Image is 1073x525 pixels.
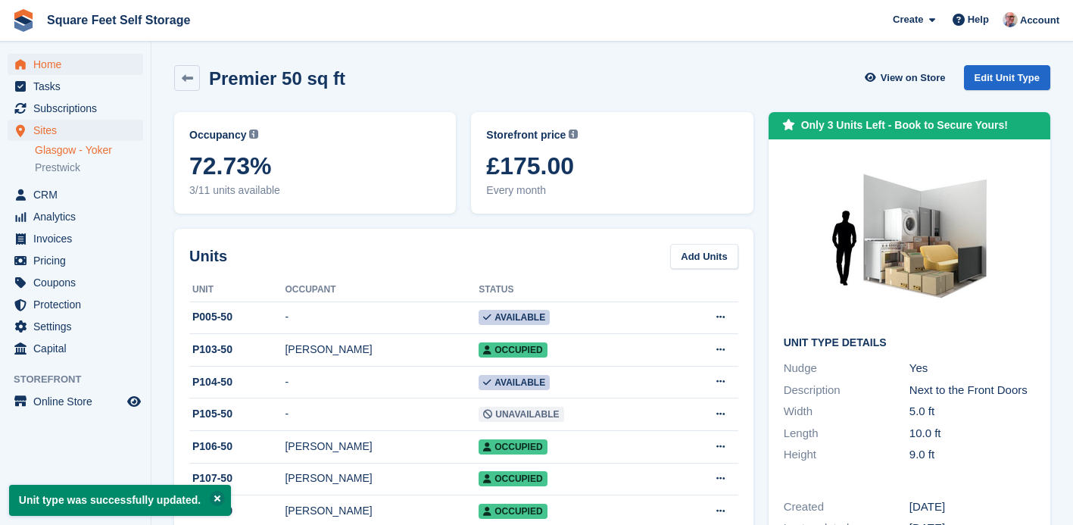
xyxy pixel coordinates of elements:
div: Height [784,446,909,464]
a: menu [8,272,143,293]
td: - [285,302,479,334]
div: P106-50 [189,439,285,455]
a: menu [8,54,143,75]
div: Length [784,425,909,442]
div: P118-50 [189,503,285,519]
div: P104-50 [189,374,285,390]
div: Description [784,382,909,399]
p: Unit type was successfully updated. [9,485,231,516]
a: Edit Unit Type [964,65,1050,90]
span: Occupied [479,342,547,358]
span: Occupied [479,504,547,519]
div: Only 3 Units Left - Book to Secure Yours! [801,117,1008,133]
span: Online Store [33,391,124,412]
a: menu [8,76,143,97]
img: David Greer [1003,12,1018,27]
span: Pricing [33,250,124,271]
a: menu [8,294,143,315]
th: Status [479,278,667,302]
div: [PERSON_NAME] [285,342,479,358]
a: menu [8,316,143,337]
div: Next to the Front Doors [909,382,1035,399]
img: icon-info-grey-7440780725fd019a000dd9b08b2336e03edf1995a4989e88bcd33f0948082b44.svg [249,130,258,139]
td: - [285,366,479,398]
div: [PERSON_NAME] [285,439,479,455]
div: Nudge [784,360,909,377]
span: Unavailable [479,407,563,422]
span: Storefront [14,372,151,387]
span: Coupons [33,272,124,293]
h2: Premier 50 sq ft [209,68,345,89]
span: Settings [33,316,124,337]
th: Occupant [285,278,479,302]
div: 10.0 ft [909,425,1035,442]
div: Yes [909,360,1035,377]
span: Storefront price [486,127,566,143]
a: menu [8,391,143,412]
a: Glasgow - Yoker [35,143,143,158]
div: [PERSON_NAME] [285,503,479,519]
img: icon-info-grey-7440780725fd019a000dd9b08b2336e03edf1995a4989e88bcd33f0948082b44.svg [569,130,578,139]
div: P107-50 [189,470,285,486]
h2: Unit Type details [784,337,1035,349]
span: Occupancy [189,127,246,143]
div: [PERSON_NAME] [285,470,479,486]
img: 50-sqft-unit.jpg [796,155,1023,325]
span: Sites [33,120,124,141]
h2: Units [189,245,227,267]
a: menu [8,228,143,249]
span: Create [893,12,923,27]
a: Prestwick [35,161,143,175]
span: Capital [33,338,124,359]
span: Subscriptions [33,98,124,119]
span: CRM [33,184,124,205]
span: Invoices [33,228,124,249]
a: Square Feet Self Storage [41,8,196,33]
a: menu [8,250,143,271]
span: Protection [33,294,124,315]
div: [DATE] [909,498,1035,516]
span: Analytics [33,206,124,227]
span: View on Store [881,70,946,86]
span: £175.00 [486,152,738,180]
span: Tasks [33,76,124,97]
div: 9.0 ft [909,446,1035,464]
a: menu [8,206,143,227]
div: 5.0 ft [909,403,1035,420]
span: 3/11 units available [189,183,441,198]
div: Width [784,403,909,420]
span: Home [33,54,124,75]
span: Every month [486,183,738,198]
a: View on Store [863,65,952,90]
span: Occupied [479,471,547,486]
div: P103-50 [189,342,285,358]
span: Occupied [479,439,547,455]
span: Account [1020,13,1059,28]
div: P105-50 [189,406,285,422]
th: Unit [189,278,285,302]
a: Add Units [670,244,738,269]
a: menu [8,184,143,205]
td: - [285,398,479,431]
img: stora-icon-8386f47178a22dfd0bd8f6a31ec36ba5ce8667c1dd55bd0f319d3a0aa187defe.svg [12,9,35,32]
a: Preview store [125,392,143,411]
div: Created [784,498,909,516]
span: Help [968,12,989,27]
span: Available [479,375,550,390]
div: P005-50 [189,309,285,325]
a: menu [8,120,143,141]
span: Available [479,310,550,325]
span: 72.73% [189,152,441,180]
a: menu [8,338,143,359]
a: menu [8,98,143,119]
